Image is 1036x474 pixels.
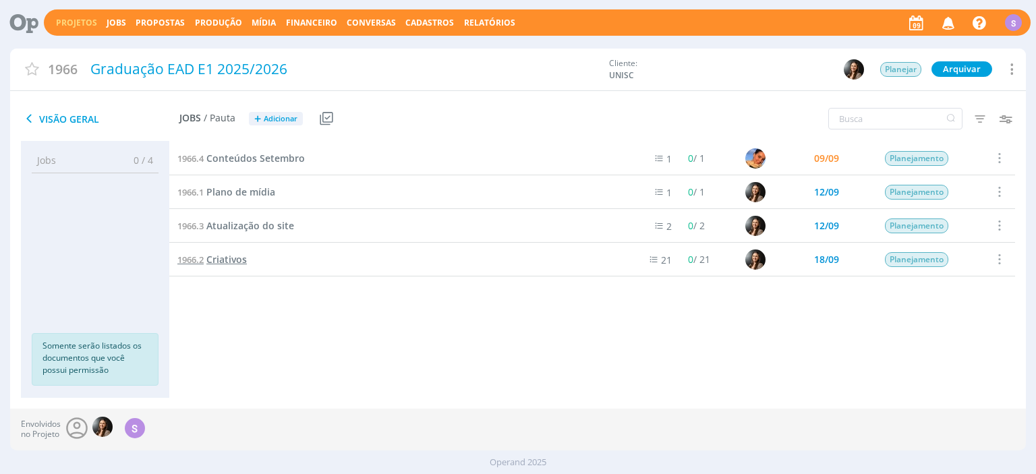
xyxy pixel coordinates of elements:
span: Planejamento [886,252,949,267]
button: +Adicionar [249,112,303,126]
span: 1966.1 [177,186,204,198]
button: Produção [191,18,246,28]
p: Somente serão listados os documentos que você possui permissão [42,340,148,376]
span: Conteúdos Setembro [206,152,305,165]
button: Financeiro [282,18,341,28]
span: Financeiro [286,17,337,28]
button: Mídia [248,18,280,28]
span: 0 [688,185,693,198]
span: Criativos [206,253,247,266]
span: 0 [688,152,693,165]
img: B [92,417,113,437]
a: 1966.2Criativos [177,252,247,267]
a: 1966.1Plano de mídia [177,185,275,200]
a: Projetos [56,17,97,28]
button: Relatórios [460,18,519,28]
div: S [125,418,145,438]
img: B [746,249,766,270]
div: S [1005,14,1022,31]
div: 18/09 [814,255,839,264]
a: Produção [195,17,242,28]
button: Projetos [52,18,101,28]
img: B [844,59,864,80]
button: Conversas [343,18,400,28]
span: Visão Geral [21,111,179,127]
button: Planejar [880,61,922,78]
span: / 1 [688,185,705,198]
span: Planejamento [886,218,949,233]
span: Planejamento [886,185,949,200]
button: B [843,59,865,80]
span: 21 [661,254,672,266]
span: UNISC [609,69,710,82]
span: Jobs [37,153,56,167]
span: 1966 [48,59,78,79]
span: / Pauta [204,113,235,124]
a: Relatórios [464,17,515,28]
span: Planejar [880,62,921,77]
span: 1966.3 [177,220,204,232]
span: Atualização do site [206,219,294,232]
span: 1 [666,186,672,199]
span: 0 / 4 [123,153,153,167]
span: Jobs [179,113,201,124]
div: 12/09 [814,221,839,231]
span: 1966.4 [177,152,204,165]
span: 0 [688,253,693,266]
span: 1966.2 [177,254,204,266]
span: Adicionar [264,115,297,123]
div: 09/09 [814,154,839,163]
div: 12/09 [814,187,839,197]
div: Graduação EAD E1 2025/2026 [86,54,603,85]
span: Propostas [136,17,185,28]
span: / 1 [688,152,705,165]
img: L [746,148,766,169]
div: Cliente: [609,57,849,82]
span: 0 [688,219,693,232]
a: Jobs [107,17,126,28]
span: / 2 [688,219,705,232]
span: Planejamento [886,151,949,166]
span: Envolvidos no Projeto [21,419,61,439]
span: / 21 [688,253,710,266]
button: Propostas [132,18,189,28]
button: Arquivar [931,61,992,77]
a: 1966.3Atualização do site [177,218,294,233]
img: B [746,182,766,202]
span: 1 [666,152,672,165]
span: Plano de mídia [206,185,275,198]
a: Mídia [252,17,276,28]
span: + [254,112,261,126]
a: 1966.4Conteúdos Setembro [177,151,305,166]
img: B [746,216,766,236]
button: S [1004,11,1023,34]
input: Busca [828,108,962,129]
span: Cadastros [405,17,454,28]
button: Jobs [103,18,130,28]
a: Conversas [347,17,396,28]
button: Cadastros [401,18,458,28]
span: 2 [666,220,672,233]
